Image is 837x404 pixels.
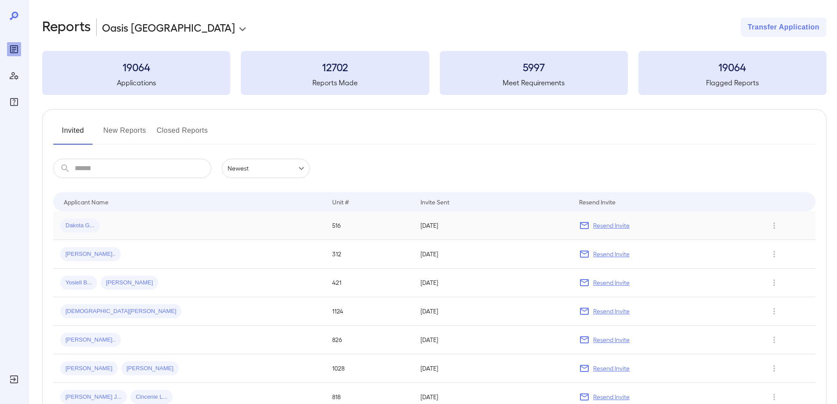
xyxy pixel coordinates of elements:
[767,304,781,318] button: Row Actions
[413,211,572,240] td: [DATE]
[593,393,630,401] p: Resend Invite
[325,269,413,297] td: 421
[413,354,572,383] td: [DATE]
[60,279,97,287] span: Yosiell B...
[767,247,781,261] button: Row Actions
[741,18,826,37] button: Transfer Application
[53,124,93,145] button: Invited
[767,218,781,233] button: Row Actions
[241,77,429,88] h5: Reports Made
[767,361,781,375] button: Row Actions
[102,20,235,34] p: Oasis [GEOGRAPHIC_DATA]
[413,297,572,326] td: [DATE]
[767,390,781,404] button: Row Actions
[42,51,826,95] summary: 19064Applications12702Reports Made5997Meet Requirements19064Flagged Reports
[130,393,173,401] span: Cincenie L...
[593,335,630,344] p: Resend Invite
[60,364,118,373] span: [PERSON_NAME]
[60,307,181,316] span: [DEMOGRAPHIC_DATA][PERSON_NAME]
[767,333,781,347] button: Row Actions
[325,326,413,354] td: 826
[60,336,121,344] span: [PERSON_NAME]..
[103,124,146,145] button: New Reports
[638,60,826,74] h3: 19064
[60,393,127,401] span: [PERSON_NAME] J...
[7,69,21,83] div: Manage Users
[593,278,630,287] p: Resend Invite
[593,307,630,316] p: Resend Invite
[767,276,781,290] button: Row Actions
[593,364,630,373] p: Resend Invite
[638,77,826,88] h5: Flagged Reports
[593,221,630,230] p: Resend Invite
[579,197,616,207] div: Resend Invite
[593,250,630,258] p: Resend Invite
[222,159,310,178] div: Newest
[42,60,230,74] h3: 19064
[42,18,91,37] h2: Reports
[325,354,413,383] td: 1028
[325,211,413,240] td: 516
[42,77,230,88] h5: Applications
[60,222,100,230] span: Dakota G...
[332,197,349,207] div: Unit #
[60,250,121,258] span: [PERSON_NAME]..
[7,95,21,109] div: FAQ
[157,124,208,145] button: Closed Reports
[413,240,572,269] td: [DATE]
[7,42,21,56] div: Reports
[101,279,158,287] span: [PERSON_NAME]
[440,77,628,88] h5: Meet Requirements
[64,197,109,207] div: Applicant Name
[7,372,21,386] div: Log Out
[440,60,628,74] h3: 5997
[420,197,449,207] div: Invite Sent
[413,269,572,297] td: [DATE]
[325,297,413,326] td: 1124
[241,60,429,74] h3: 12702
[413,326,572,354] td: [DATE]
[325,240,413,269] td: 312
[121,364,179,373] span: [PERSON_NAME]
